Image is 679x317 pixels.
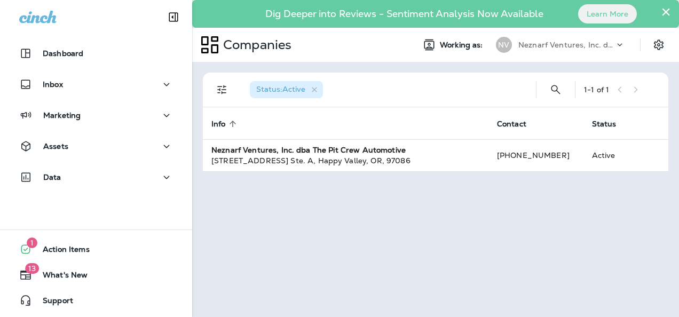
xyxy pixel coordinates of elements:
[11,239,181,260] button: 1Action Items
[211,119,240,129] span: Info
[584,85,609,94] div: 1 - 1 of 1
[518,41,614,49] p: Neznarf Ventures, Inc. dba The Pit Crew Automotive
[661,3,671,20] button: Close
[497,119,540,129] span: Contact
[43,173,61,181] p: Data
[11,105,181,126] button: Marketing
[578,4,637,23] button: Learn More
[159,6,188,28] button: Collapse Sidebar
[592,120,617,129] span: Status
[32,296,73,309] span: Support
[43,142,68,150] p: Assets
[211,79,233,100] button: Filters
[440,41,485,50] span: Working as:
[219,37,291,53] p: Companies
[32,245,90,258] span: Action Items
[545,79,566,100] button: Search Companies
[488,139,583,171] td: [PHONE_NUMBER]
[256,84,305,94] span: Status : Active
[27,237,37,248] span: 1
[234,12,574,15] p: Dig Deeper into Reviews - Sentiment Analysis Now Available
[32,271,88,283] span: What's New
[11,167,181,188] button: Data
[211,155,480,166] div: [STREET_ADDRESS] Ste. A , Happy Valley , OR , 97086
[11,136,181,157] button: Assets
[649,35,668,54] button: Settings
[211,145,406,155] strong: Neznarf Ventures, Inc. dba The Pit Crew Automotive
[250,81,323,98] div: Status:Active
[11,290,181,311] button: Support
[583,139,640,171] td: Active
[592,119,630,129] span: Status
[211,120,226,129] span: Info
[497,120,526,129] span: Contact
[43,111,81,120] p: Marketing
[43,49,83,58] p: Dashboard
[11,43,181,64] button: Dashboard
[25,263,39,274] span: 13
[43,80,63,89] p: Inbox
[11,264,181,286] button: 13What's New
[496,37,512,53] div: NV
[11,74,181,95] button: Inbox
